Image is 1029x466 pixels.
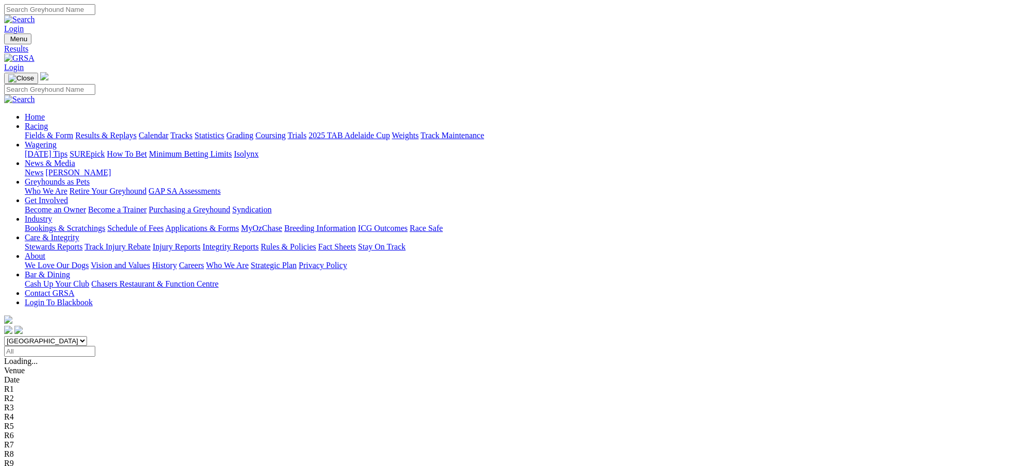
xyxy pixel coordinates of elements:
[4,385,1025,394] div: R1
[25,149,67,158] a: [DATE] Tips
[25,159,75,168] a: News & Media
[75,131,136,140] a: Results & Replays
[4,346,95,357] input: Select date
[25,196,68,205] a: Get Involved
[4,440,1025,450] div: R7
[91,279,218,288] a: Chasers Restaurant & Function Centre
[4,450,1025,459] div: R8
[165,224,239,232] a: Applications & Forms
[149,149,232,158] a: Minimum Betting Limits
[195,131,225,140] a: Statistics
[4,54,35,63] img: GRSA
[84,242,150,251] a: Track Injury Rebate
[206,261,249,270] a: Who We Are
[284,224,356,232] a: Breeding Information
[10,35,27,43] span: Menu
[25,131,1025,140] div: Racing
[25,214,52,223] a: Industry
[4,44,1025,54] a: Results
[4,375,1025,385] div: Date
[392,131,419,140] a: Weights
[25,252,45,260] a: About
[25,205,1025,214] div: Get Involved
[232,205,271,214] a: Syndication
[25,224,1025,233] div: Industry
[409,224,442,232] a: Race Safe
[149,205,230,214] a: Purchasing a Greyhound
[25,242,1025,252] div: Care & Integrity
[4,73,38,84] button: Toggle navigation
[202,242,259,251] a: Integrity Reports
[139,131,168,140] a: Calendar
[318,242,356,251] a: Fact Sheets
[70,149,105,158] a: SUREpick
[4,63,24,72] a: Login
[25,131,73,140] a: Fields & Form
[107,149,147,158] a: How To Bet
[25,187,67,195] a: Who We Are
[14,326,23,334] img: twitter.svg
[25,298,93,307] a: Login To Blackbook
[152,261,177,270] a: History
[25,261,1025,270] div: About
[4,34,31,44] button: Toggle navigation
[25,233,79,242] a: Care & Integrity
[25,168,43,177] a: News
[170,131,193,140] a: Tracks
[25,205,86,214] a: Become an Owner
[358,242,405,251] a: Stay On Track
[4,366,1025,375] div: Venue
[25,187,1025,196] div: Greyhounds as Pets
[45,168,111,177] a: [PERSON_NAME]
[4,394,1025,403] div: R2
[40,72,48,80] img: logo-grsa-white.png
[25,279,1025,289] div: Bar & Dining
[299,261,347,270] a: Privacy Policy
[25,261,89,270] a: We Love Our Dogs
[358,224,407,232] a: ICG Outcomes
[91,261,150,270] a: Vision and Values
[4,4,95,15] input: Search
[227,131,253,140] a: Grading
[70,187,147,195] a: Retire Your Greyhound
[152,242,200,251] a: Injury Reports
[25,140,57,149] a: Wagering
[25,270,70,279] a: Bar & Dining
[25,279,89,288] a: Cash Up Your Club
[107,224,163,232] a: Schedule of Fees
[8,74,34,82] img: Close
[25,177,90,186] a: Greyhounds as Pets
[179,261,204,270] a: Careers
[4,403,1025,412] div: R3
[234,149,259,158] a: Isolynx
[308,131,390,140] a: 2025 TAB Adelaide Cup
[25,168,1025,177] div: News & Media
[4,15,35,24] img: Search
[4,431,1025,440] div: R6
[149,187,221,195] a: GAP SA Assessments
[4,422,1025,431] div: R5
[25,242,82,251] a: Stewards Reports
[4,95,35,104] img: Search
[4,412,1025,422] div: R4
[4,84,95,95] input: Search
[25,224,105,232] a: Bookings & Scratchings
[25,122,48,130] a: Racing
[88,205,147,214] a: Become a Trainer
[25,149,1025,159] div: Wagering
[25,289,74,297] a: Contact GRSA
[4,357,38,365] span: Loading...
[4,24,24,33] a: Login
[287,131,306,140] a: Trials
[251,261,297,270] a: Strategic Plan
[261,242,316,251] a: Rules & Policies
[25,112,45,121] a: Home
[4,326,12,334] img: facebook.svg
[255,131,286,140] a: Coursing
[4,315,12,324] img: logo-grsa-white.png
[421,131,484,140] a: Track Maintenance
[241,224,282,232] a: MyOzChase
